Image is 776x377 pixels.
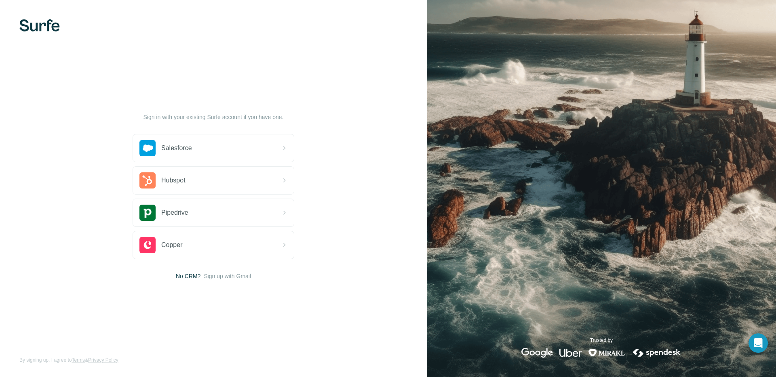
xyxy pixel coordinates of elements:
span: Copper [161,240,182,250]
span: Salesforce [161,143,192,153]
img: copper's logo [139,237,156,253]
img: google's logo [521,348,553,358]
p: Trusted by [590,337,613,344]
img: spendesk's logo [632,348,682,358]
a: Privacy Policy [88,357,118,363]
span: By signing up, I agree to & [19,356,118,364]
img: salesforce's logo [139,140,156,156]
img: hubspot's logo [139,172,156,188]
p: Sign in with your existing Surfe account if you have one. [143,113,283,121]
span: Hubspot [161,176,186,185]
span: Pipedrive [161,208,188,218]
a: Terms [72,357,85,363]
button: Sign up with Gmail [204,272,251,280]
div: Open Intercom Messenger [749,333,768,353]
h1: Let’s get started! [133,97,294,110]
img: pipedrive's logo [139,205,156,221]
img: Surfe's logo [19,19,60,31]
img: uber's logo [559,348,582,358]
span: No CRM? [176,272,200,280]
img: mirakl's logo [588,348,625,358]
